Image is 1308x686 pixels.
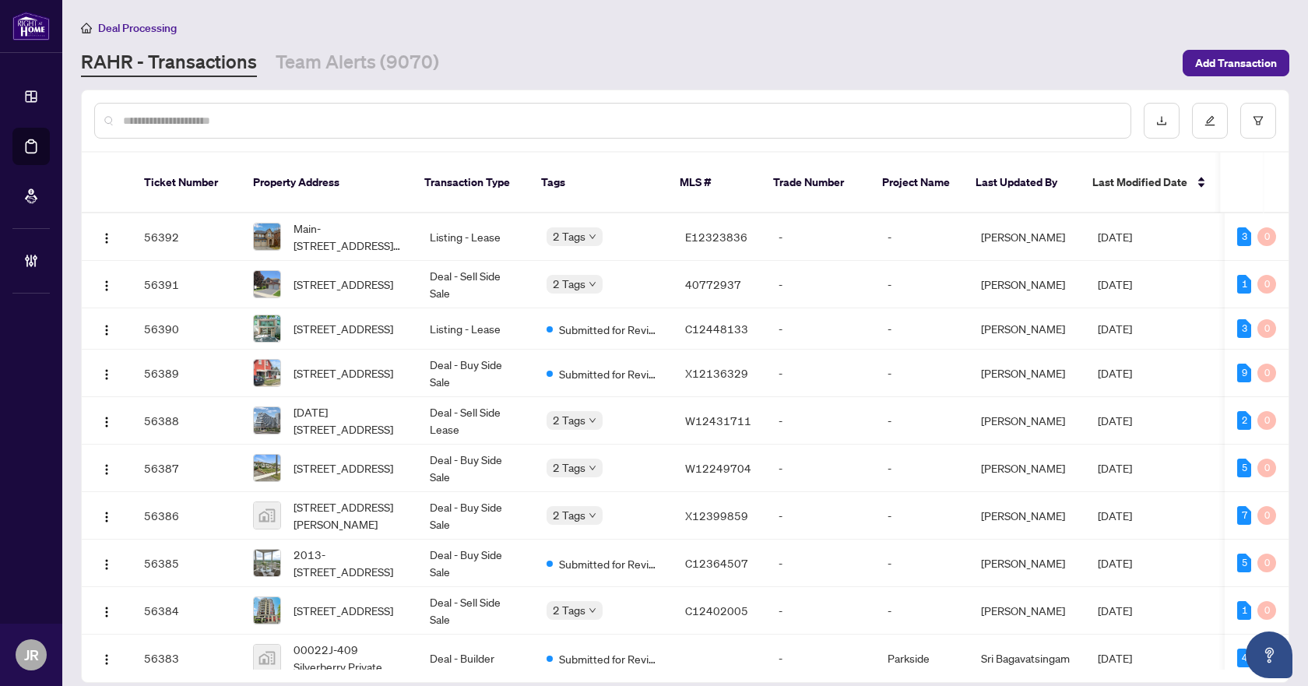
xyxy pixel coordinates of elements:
td: - [766,397,875,445]
div: 5 [1237,554,1251,572]
td: 56390 [132,308,241,350]
td: Deal - Buy Side Sale [417,492,534,540]
img: Logo [100,606,113,618]
span: 2 Tags [553,506,585,524]
td: - [766,587,875,635]
div: 2 [1237,411,1251,430]
th: Project Name [870,153,963,213]
span: X12399859 [685,508,748,522]
th: Last Modified Date [1080,153,1220,213]
td: [PERSON_NAME] [969,445,1085,492]
span: [STREET_ADDRESS] [294,602,393,619]
a: Team Alerts (9070) [276,49,439,77]
td: Deal - Sell Side Sale [417,587,534,635]
td: - [766,635,875,682]
td: - [875,540,969,587]
td: - [875,492,969,540]
td: - [766,492,875,540]
td: 56388 [132,397,241,445]
span: W12431711 [685,413,751,427]
div: 5 [1237,459,1251,477]
div: 3 [1237,227,1251,246]
td: - [766,350,875,397]
img: thumbnail-img [254,550,280,576]
img: Logo [100,232,113,244]
td: [PERSON_NAME] [969,492,1085,540]
img: Logo [100,463,113,476]
span: 2 Tags [553,411,585,429]
td: 56386 [132,492,241,540]
span: [DATE] [1098,413,1132,427]
button: download [1144,103,1180,139]
div: 0 [1257,506,1276,525]
span: [STREET_ADDRESS] [294,276,393,293]
span: down [589,417,596,424]
span: C12364507 [685,556,748,570]
th: Property Address [241,153,412,213]
span: Submitted for Review [559,555,660,572]
td: Deal - Buy Side Sale [417,350,534,397]
a: RAHR - Transactions [81,49,257,77]
img: thumbnail-img [254,360,280,386]
span: down [589,607,596,614]
button: Logo [94,551,119,575]
img: thumbnail-img [254,223,280,250]
div: 0 [1257,275,1276,294]
td: [PERSON_NAME] [969,350,1085,397]
span: filter [1253,115,1264,126]
td: Deal - Sell Side Sale [417,261,534,308]
span: [DATE] [1098,603,1132,617]
td: [PERSON_NAME] [969,540,1085,587]
div: 1 [1237,601,1251,620]
div: 0 [1257,319,1276,338]
img: thumbnail-img [254,502,280,529]
td: [PERSON_NAME] [969,261,1085,308]
td: [PERSON_NAME] [969,308,1085,350]
td: [PERSON_NAME] [969,587,1085,635]
td: 56384 [132,587,241,635]
td: 56391 [132,261,241,308]
img: thumbnail-img [254,315,280,342]
td: - [875,397,969,445]
span: home [81,23,92,33]
span: Submitted for Review [559,365,660,382]
span: Submitted for Review [559,321,660,338]
span: [STREET_ADDRESS] [294,320,393,337]
div: 0 [1257,227,1276,246]
th: Ticket Number [132,153,241,213]
span: 2 Tags [553,459,585,477]
span: [DATE] [1098,556,1132,570]
div: 9 [1237,364,1251,382]
div: 0 [1257,411,1276,430]
span: W12249704 [685,461,751,475]
button: Logo [94,272,119,297]
td: - [875,350,969,397]
img: Logo [100,416,113,428]
span: [DATE] [1098,230,1132,244]
span: 2 Tags [553,601,585,619]
img: thumbnail-img [254,271,280,297]
button: Logo [94,408,119,433]
div: 0 [1257,601,1276,620]
td: - [875,587,969,635]
button: Logo [94,316,119,341]
td: - [875,261,969,308]
td: - [766,445,875,492]
button: filter [1240,103,1276,139]
button: Logo [94,224,119,249]
img: Logo [100,368,113,381]
div: 4 [1237,649,1251,667]
span: [DATE] [1098,366,1132,380]
img: Logo [100,324,113,336]
span: down [589,233,596,241]
td: Deal - Builder [417,635,534,682]
img: Logo [100,280,113,292]
span: edit [1204,115,1215,126]
th: Last Updated By [963,153,1080,213]
td: Listing - Lease [417,213,534,261]
button: Logo [94,361,119,385]
td: - [766,213,875,261]
div: 1 [1237,275,1251,294]
td: 56392 [132,213,241,261]
th: Trade Number [761,153,870,213]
